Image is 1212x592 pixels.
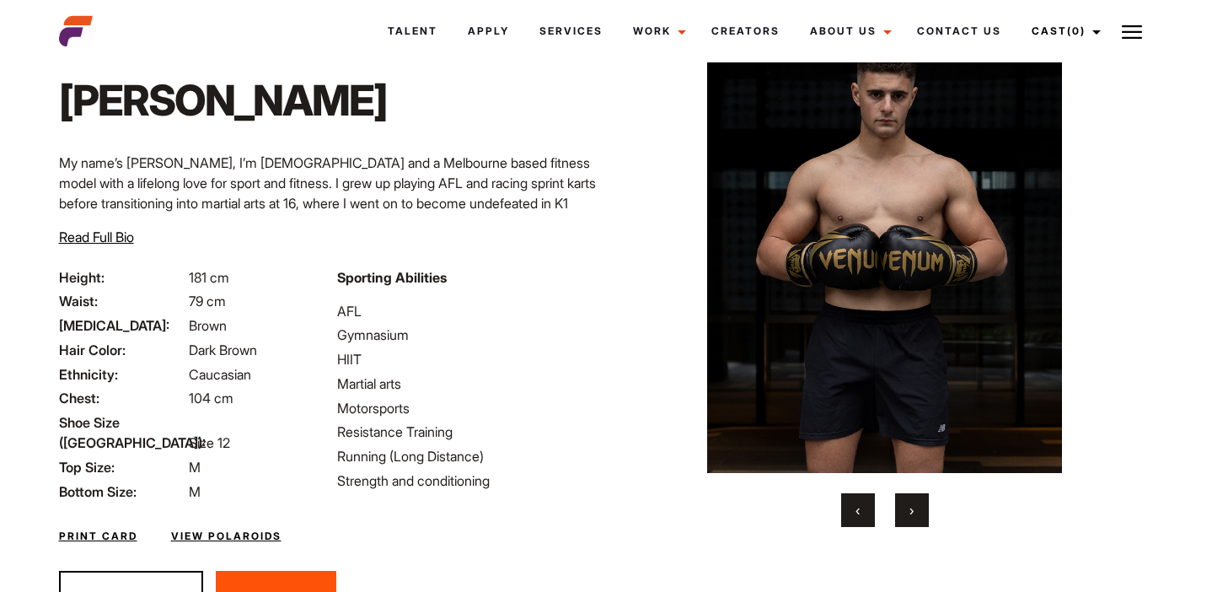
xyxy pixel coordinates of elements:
a: Cast(0) [1016,8,1111,54]
span: M [189,459,201,476]
button: Read Full Bio [59,227,134,247]
li: HIIT [337,349,596,369]
span: Shoe Size ([GEOGRAPHIC_DATA]): [59,412,185,453]
li: Resistance Training [337,422,596,442]
img: Burger icon [1122,22,1142,42]
span: [MEDICAL_DATA]: [59,315,185,336]
strong: Sporting Abilities [337,269,447,286]
a: About Us [795,8,902,54]
p: My name’s [PERSON_NAME], I’m [DEMOGRAPHIC_DATA] and a Melbourne based fitness model with a lifelo... [59,153,596,315]
li: Strength and conditioning [337,471,596,491]
li: Martial arts [337,374,596,394]
span: M [189,483,201,500]
a: Apply [453,8,524,54]
li: Motorsports [337,398,596,418]
span: Ethnicity: [59,364,185,385]
span: Read Full Bio [59,229,134,245]
span: 79 cm [189,293,226,309]
span: (0) [1067,24,1086,37]
span: Chest: [59,388,185,408]
span: Top Size: [59,457,185,477]
h1: [PERSON_NAME] [59,75,387,126]
span: Size 12 [189,434,230,451]
span: Brown [189,317,227,334]
span: 104 cm [189,390,233,406]
span: Previous [855,502,860,519]
span: Next [909,502,914,519]
a: Work [618,8,696,54]
span: Bottom Size: [59,482,185,502]
span: Hair Color: [59,340,185,360]
li: Running (Long Distance) [337,446,596,466]
li: AFL [337,301,596,321]
span: Caucasian [189,366,251,383]
a: Talent [373,8,453,54]
li: Gymnasium [337,325,596,345]
span: Waist: [59,291,185,311]
span: Height: [59,267,185,288]
a: Services [524,8,618,54]
span: Dark Brown [189,342,257,358]
span: 181 cm [189,269,229,286]
a: Print Card [59,529,137,544]
img: cropped-aefm-brand-fav-22-square.png [59,14,93,48]
a: View Polaroids [171,529,282,544]
a: Contact Us [902,8,1016,54]
a: Creators [696,8,795,54]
